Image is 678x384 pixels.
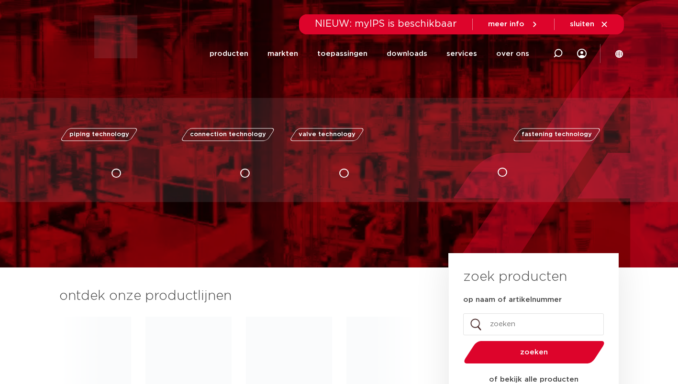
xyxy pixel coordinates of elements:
[496,35,529,72] a: over ons
[489,349,580,356] span: zoeken
[570,20,609,29] a: sluiten
[463,313,604,335] input: zoeken
[488,21,524,28] span: meer info
[315,19,457,29] span: NIEUW: myIPS is beschikbaar
[189,131,266,138] span: connection technology
[577,43,587,64] div: my IPS
[570,21,594,28] span: sluiten
[463,267,567,287] h3: zoek producten
[210,35,248,72] a: producten
[210,35,529,72] nav: Menu
[522,131,592,138] span: fastening technology
[446,35,477,72] a: services
[59,287,416,306] h3: ontdek onze productlijnen
[299,131,356,138] span: valve technology
[460,340,608,364] button: zoeken
[488,20,539,29] a: meer info
[489,376,578,383] strong: of bekijk alle producten
[267,35,298,72] a: markten
[69,131,129,138] span: piping technology
[463,295,562,305] label: op naam of artikelnummer
[387,35,427,72] a: downloads
[317,35,367,72] a: toepassingen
